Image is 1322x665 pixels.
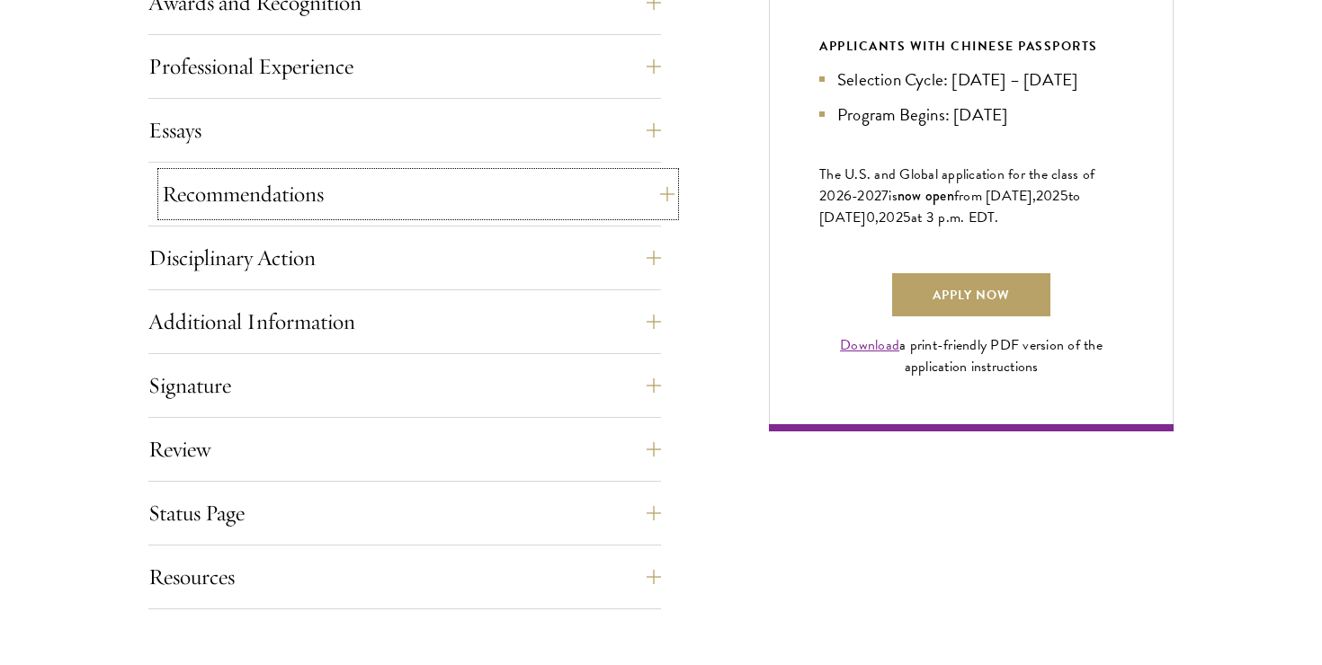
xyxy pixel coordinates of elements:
[875,207,879,228] span: ,
[819,66,1123,93] li: Selection Cycle: [DATE] – [DATE]
[819,334,1123,377] div: a print-friendly PDF version of the application instructions
[819,102,1123,128] li: Program Begins: [DATE]
[954,185,1036,207] span: from [DATE],
[819,164,1094,207] span: The U.S. and Global application for the class of 202
[148,236,661,279] button: Disciplinary Action
[903,207,911,228] span: 5
[148,364,661,407] button: Signature
[1060,185,1068,207] span: 5
[898,185,954,206] span: now open
[840,334,899,356] a: Download
[911,207,999,228] span: at 3 p.m. EDT.
[148,492,661,535] button: Status Page
[889,185,898,207] span: is
[148,555,661,598] button: Resources
[162,173,674,216] button: Recommendations
[1036,185,1060,207] span: 202
[879,207,903,228] span: 202
[866,207,875,228] span: 0
[148,300,661,343] button: Additional Information
[148,45,661,88] button: Professional Experience
[148,109,661,152] button: Essays
[819,185,1080,228] span: to [DATE]
[844,185,852,207] span: 6
[148,428,661,471] button: Review
[819,35,1123,58] div: APPLICANTS WITH CHINESE PASSPORTS
[881,185,889,207] span: 7
[892,273,1050,316] a: Apply Now
[852,185,881,207] span: -202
